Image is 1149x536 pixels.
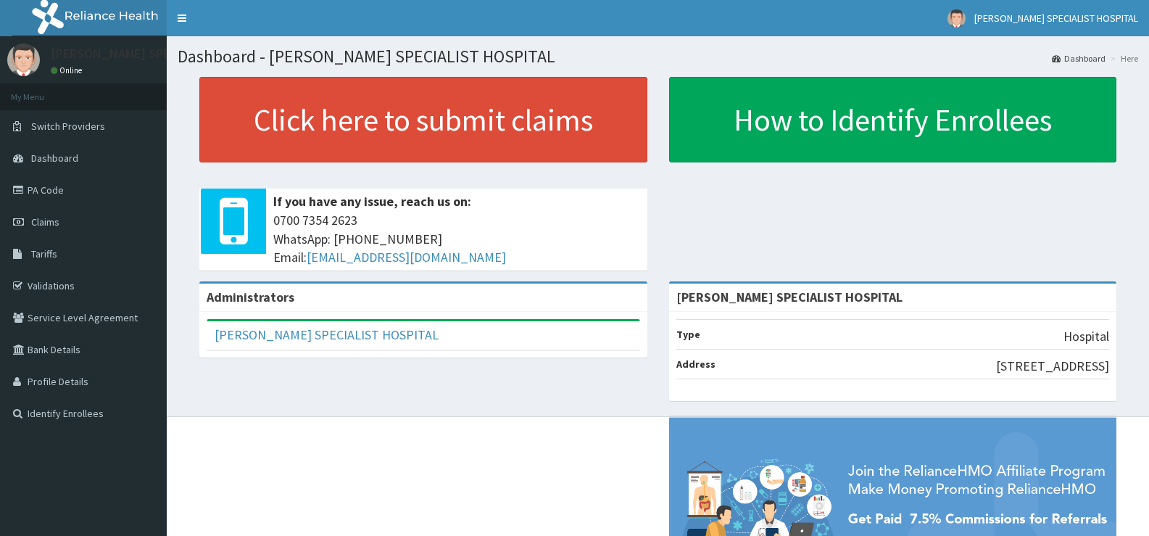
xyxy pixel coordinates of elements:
img: User Image [947,9,966,28]
strong: [PERSON_NAME] SPECIALIST HOSPITAL [676,289,903,305]
span: [PERSON_NAME] SPECIALIST HOSPITAL [974,12,1138,25]
a: [PERSON_NAME] SPECIALIST HOSPITAL [215,326,439,343]
h1: Dashboard - [PERSON_NAME] SPECIALIST HOSPITAL [178,47,1138,66]
span: Switch Providers [31,120,105,133]
b: Type [676,328,700,341]
a: Dashboard [1052,52,1106,65]
b: If you have any issue, reach us on: [273,193,471,210]
span: Tariffs [31,247,57,260]
p: [PERSON_NAME] SPECIALIST HOSPITAL [51,47,273,60]
img: User Image [7,44,40,76]
a: Click here to submit claims [199,77,647,162]
b: Address [676,358,715,371]
a: [EMAIL_ADDRESS][DOMAIN_NAME] [307,249,506,265]
a: Online [51,65,86,75]
span: 0700 7354 2623 WhatsApp: [PHONE_NUMBER] Email: [273,211,640,267]
p: Hospital [1063,327,1109,346]
p: [STREET_ADDRESS] [996,357,1109,376]
span: Dashboard [31,152,78,165]
a: How to Identify Enrollees [669,77,1117,162]
li: Here [1107,52,1138,65]
b: Administrators [207,289,294,305]
span: Claims [31,215,59,228]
